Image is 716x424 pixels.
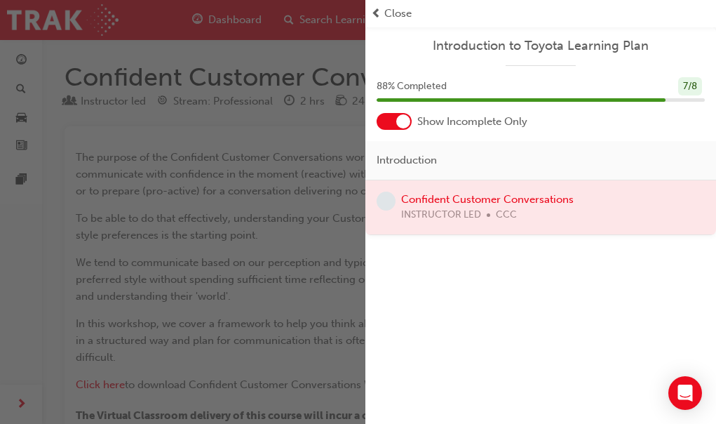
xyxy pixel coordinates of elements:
span: Close [384,6,412,22]
div: 7 / 8 [678,77,702,96]
button: prev-iconClose [371,6,710,22]
span: prev-icon [371,6,381,22]
span: learningRecordVerb_NONE-icon [377,192,396,211]
div: Open Intercom Messenger [668,376,702,410]
span: 88 % Completed [377,79,447,95]
span: Introduction [377,152,437,168]
span: Show Incomplete Only [417,114,527,130]
a: Introduction to Toyota Learning Plan [377,38,705,54]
